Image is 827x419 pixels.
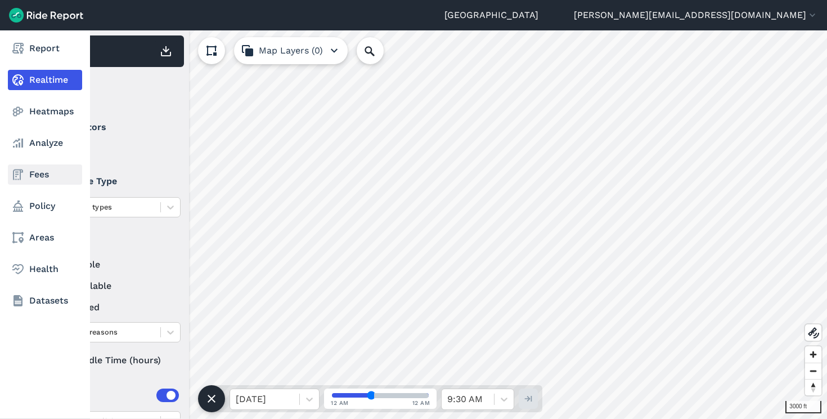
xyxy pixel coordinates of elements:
summary: Areas [46,380,179,411]
input: Search Location or Vehicles [357,37,402,64]
a: Realtime [8,70,82,90]
button: Zoom in [805,346,821,363]
a: Health [8,259,82,279]
div: Filter [41,72,184,107]
a: Areas [8,228,82,248]
a: [GEOGRAPHIC_DATA] [444,8,538,22]
label: Bird [46,143,181,157]
a: Analyze [8,133,82,153]
button: [PERSON_NAME][EMAIL_ADDRESS][DOMAIN_NAME] [574,8,818,22]
label: reserved [46,301,181,314]
a: Report [8,38,82,59]
div: 3000 ft [785,401,821,413]
span: 12 AM [412,399,430,407]
a: Datasets [8,291,82,311]
summary: Status [46,226,179,258]
div: Idle Time (hours) [46,350,181,371]
label: unavailable [46,279,181,293]
span: 12 AM [331,399,349,407]
canvas: Map [36,30,827,419]
a: Fees [8,164,82,185]
button: Zoom out [805,363,821,379]
img: Ride Report [9,8,83,23]
div: Areas [61,389,179,402]
button: Map Layers (0) [234,37,348,64]
summary: Operators [46,112,179,143]
a: Heatmaps [8,101,82,122]
summary: Vehicle Type [46,166,179,197]
a: Policy [8,196,82,216]
button: Reset bearing to north [805,379,821,395]
label: available [46,258,181,271]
